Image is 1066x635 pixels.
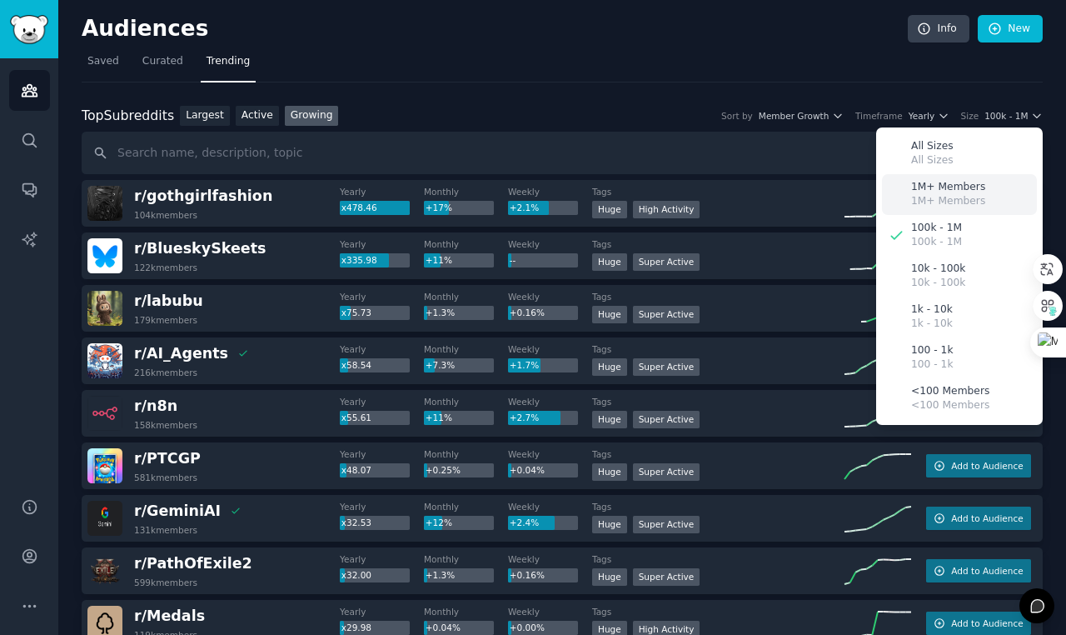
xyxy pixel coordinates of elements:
dt: Tags [592,291,844,302]
div: Huge [592,306,627,323]
span: x32.00 [341,570,371,580]
dt: Tags [592,396,844,407]
div: 581k members [134,472,197,483]
p: <100 Members [911,398,989,413]
span: +12% [426,517,452,527]
span: Saved [87,54,119,69]
dt: Yearly [340,186,424,197]
span: +0.25% [426,465,461,475]
dt: Weekly [508,291,592,302]
p: 100k - 1M [911,221,962,236]
span: +1.7% [510,360,539,370]
h2: Audiences [82,16,908,42]
dt: Monthly [424,343,508,355]
span: +0.00% [510,622,545,632]
a: Largest [180,106,230,127]
dt: Yearly [340,396,424,407]
span: r/ AI_Agents [134,345,228,362]
a: Curated [137,48,189,82]
span: x29.98 [341,622,371,632]
p: All Sizes [911,153,954,168]
span: x32.53 [341,517,371,527]
span: r/ PathOfExile2 [134,555,252,572]
span: +0.04% [426,622,461,632]
span: r/ GeminiAI [134,502,221,519]
img: gothgirlfashion [87,186,122,221]
img: PTCGP [87,448,122,483]
span: +0.16% [510,307,545,317]
span: +1.3% [426,307,455,317]
span: +7.3% [426,360,455,370]
div: Super Active [633,306,700,323]
button: Add to Audience [926,454,1031,477]
div: Super Active [633,463,700,481]
p: 100 - 1k [911,343,953,358]
span: Add to Audience [951,460,1023,472]
span: +2.7% [510,412,539,422]
div: Huge [592,253,627,271]
p: 100 - 1k [911,357,953,372]
p: 10k - 100k [911,276,965,291]
dt: Weekly [508,238,592,250]
button: Yearly [909,110,949,122]
a: Active [236,106,279,127]
span: 100k - 1M [984,110,1028,122]
img: GeminiAI [87,501,122,536]
dt: Monthly [424,501,508,512]
dt: Yearly [340,501,424,512]
a: Growing [285,106,339,127]
dt: Tags [592,606,844,617]
span: r/ Medals [134,607,205,624]
input: Search name, description, topic [82,132,1043,174]
dt: Yearly [340,238,424,250]
div: Huge [592,463,627,481]
span: x75.73 [341,307,371,317]
p: 1M+ Members [911,180,985,195]
div: Super Active [633,568,700,586]
p: 1M+ Members [911,194,985,209]
span: -- [510,255,516,265]
span: r/ gothgirlfashion [134,187,272,204]
div: 104k members [134,209,197,221]
dt: Tags [592,343,844,355]
div: Huge [592,358,627,376]
dt: Tags [592,186,844,197]
a: New [978,15,1043,43]
div: 216k members [134,367,197,378]
dt: Tags [592,448,844,460]
img: GummySearch logo [10,15,48,44]
div: Super Active [633,411,700,428]
dt: Monthly [424,448,508,460]
div: Super Active [633,516,700,533]
dt: Weekly [508,553,592,565]
span: +11% [426,255,452,265]
span: r/ n8n [134,397,177,414]
dt: Weekly [508,396,592,407]
p: 1k - 10k [911,317,953,332]
div: Huge [592,568,627,586]
p: 1k - 10k [911,302,953,317]
button: Add to Audience [926,507,1031,530]
dt: Monthly [424,396,508,407]
span: +0.16% [510,570,545,580]
span: r/ PTCGP [134,450,201,467]
div: High Activity [633,201,700,218]
span: Member Growth [759,110,829,122]
div: Huge [592,201,627,218]
dt: Yearly [340,291,424,302]
div: Size [961,110,979,122]
div: Huge [592,516,627,533]
dt: Yearly [340,553,424,565]
p: 10k - 100k [911,262,965,277]
img: BlueskySkeets [87,238,122,273]
span: +2.4% [510,517,539,527]
dt: Weekly [508,448,592,460]
span: Curated [142,54,183,69]
button: 100k - 1M [984,110,1043,122]
button: Add to Audience [926,559,1031,582]
div: Huge [592,411,627,428]
dt: Monthly [424,553,508,565]
span: +0.04% [510,465,545,475]
span: x58.54 [341,360,371,370]
span: x335.98 [341,255,377,265]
